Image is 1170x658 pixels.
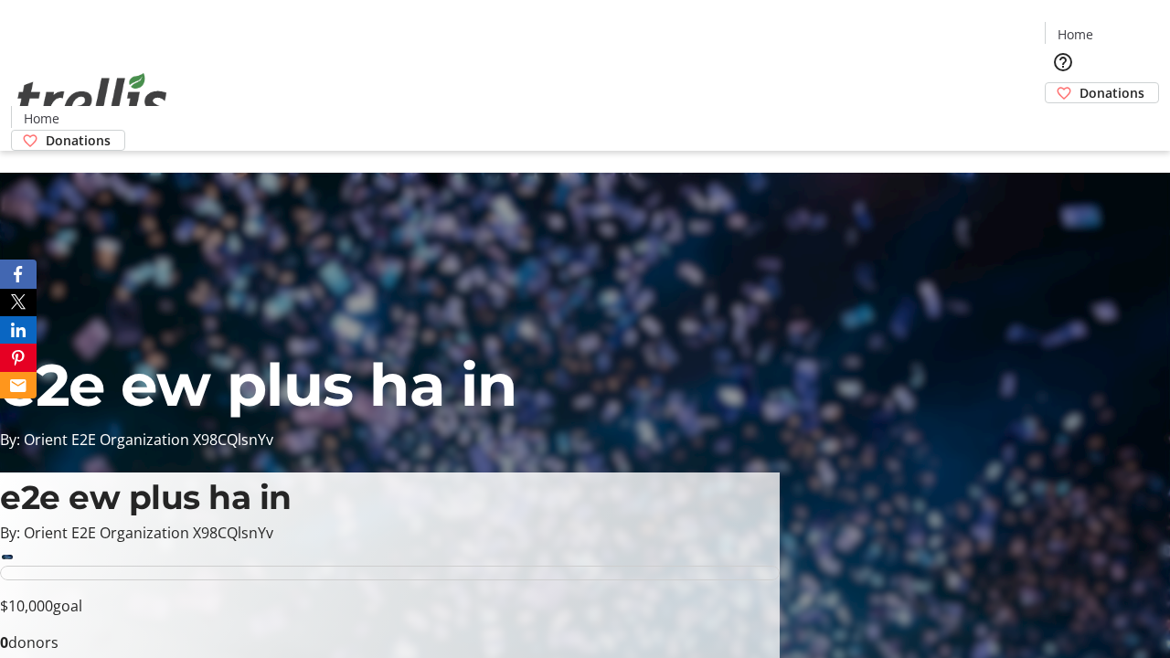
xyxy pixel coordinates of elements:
a: Donations [11,130,125,151]
a: Home [1046,25,1104,44]
span: Home [1058,25,1093,44]
span: Home [24,109,59,128]
span: Donations [46,131,111,150]
a: Donations [1045,82,1159,103]
button: Cart [1045,103,1081,140]
img: Orient E2E Organization X98CQlsnYv's Logo [11,53,174,144]
span: Donations [1080,83,1144,102]
a: Home [12,109,70,128]
button: Help [1045,44,1081,80]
